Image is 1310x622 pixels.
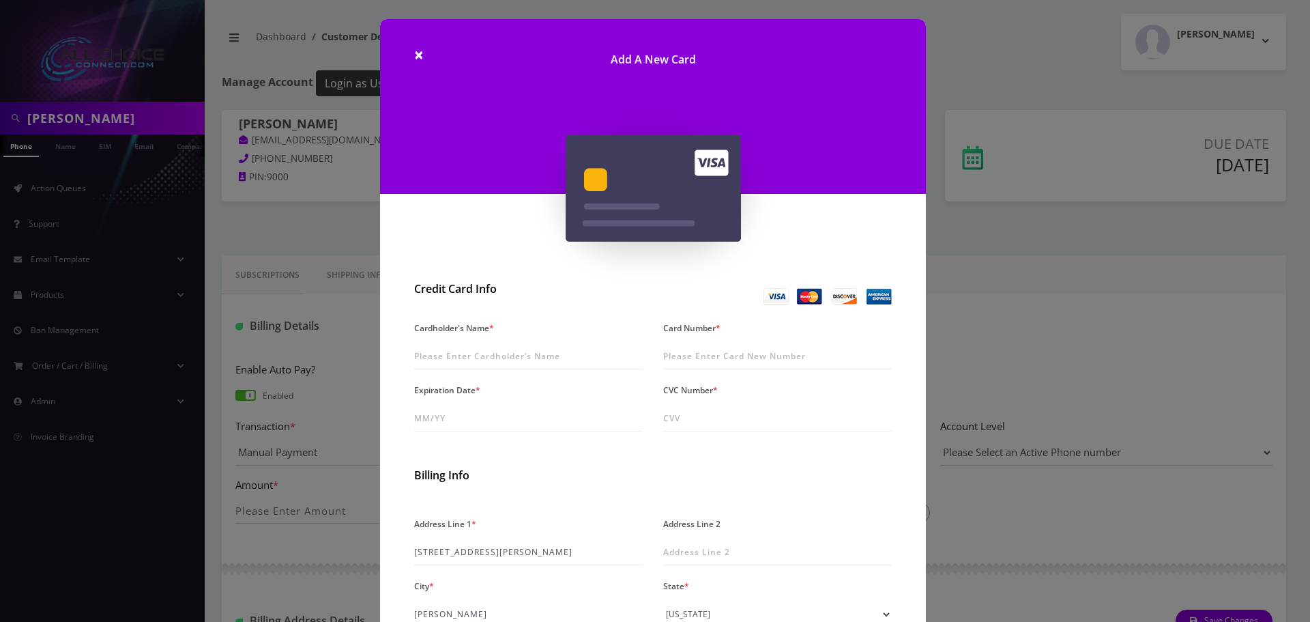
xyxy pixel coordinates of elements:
[414,576,434,596] label: City
[663,318,720,338] label: Card Number
[663,343,892,369] input: Please Enter Card New Number
[663,380,718,400] label: CVC Number
[663,406,892,432] input: CVV
[414,406,643,432] input: MM/YY
[414,469,892,482] h2: Billing Info
[663,539,892,565] input: Address Line 2
[763,288,892,305] img: Credit Card Info
[414,283,643,296] h2: Credit Card Info
[414,514,476,534] label: Address Line 1
[414,343,643,369] input: Please Enter Cardholder’s Name
[414,380,480,400] label: Expiration Date
[663,514,720,534] label: Address Line 2
[414,46,424,63] button: Close
[663,576,689,596] label: State
[414,539,643,565] input: Address Line 1
[414,318,494,338] label: Cardholder's Name
[414,43,424,66] span: ×
[566,135,741,242] img: Add A New Card
[380,19,926,87] h1: Add A New Card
